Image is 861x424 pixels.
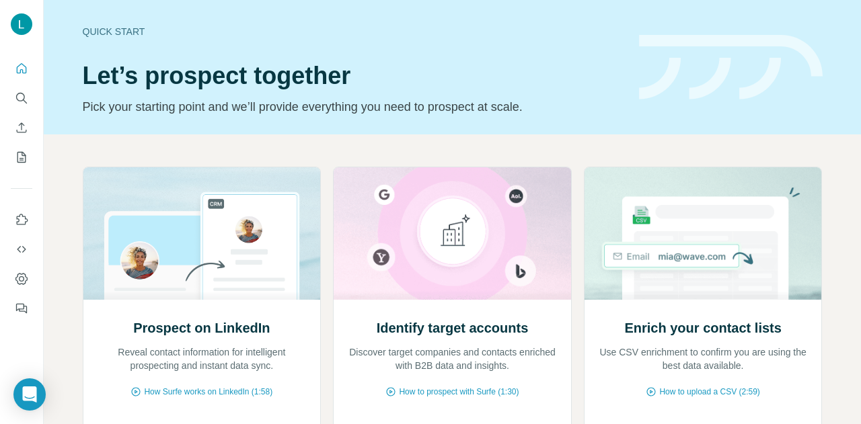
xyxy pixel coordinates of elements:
[584,167,823,300] img: Enrich your contact lists
[11,267,32,291] button: Dashboard
[83,97,623,116] p: Pick your starting point and we’ll provide everything you need to prospect at scale.
[133,319,270,337] h2: Prospect on LinkedIn
[399,386,519,398] span: How to prospect with Surfe (1:30)
[624,319,781,337] h2: Enrich your contact lists
[83,62,623,89] h1: Let’s prospect together
[333,167,572,300] img: Identify target accounts
[83,167,322,300] img: Prospect on LinkedIn
[639,35,823,100] img: banner
[144,386,272,398] span: How Surfe works on LinkedIn (1:58)
[83,25,623,38] div: Quick start
[377,319,529,337] h2: Identify target accounts
[598,345,809,372] p: Use CSV enrichment to confirm you are using the best data available.
[97,345,307,372] p: Reveal contact information for intelligent prospecting and instant data sync.
[347,345,558,372] p: Discover target companies and contacts enriched with B2B data and insights.
[11,296,32,321] button: Feedback
[11,208,32,232] button: Use Surfe on LinkedIn
[11,237,32,261] button: Use Surfe API
[11,116,32,140] button: Enrich CSV
[11,56,32,81] button: Quick start
[659,386,759,398] span: How to upload a CSV (2:59)
[13,378,46,411] div: Open Intercom Messenger
[11,145,32,169] button: My lists
[11,13,32,35] img: Avatar
[11,86,32,110] button: Search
